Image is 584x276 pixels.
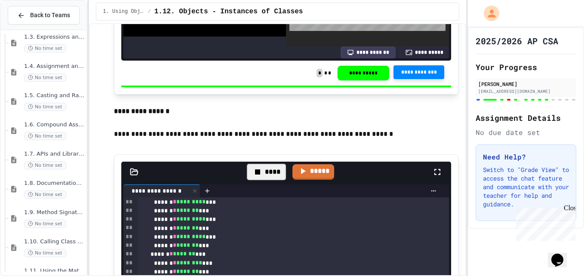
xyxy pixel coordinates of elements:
[24,249,66,257] span: No time set
[24,92,85,99] span: 1.5. Casting and Ranges of Values
[483,152,569,162] h3: Need Help?
[24,220,66,228] span: No time set
[24,63,85,70] span: 1.4. Assignment and Input
[476,112,576,124] h2: Assignment Details
[24,74,66,82] span: No time set
[24,238,85,245] span: 1.10. Calling Class Methods
[24,132,66,140] span: No time set
[513,204,575,241] iframe: chat widget
[478,88,574,95] div: [EMAIL_ADDRESS][DOMAIN_NAME]
[24,209,85,216] span: 1.9. Method Signatures
[30,11,70,20] span: Back to Teams
[24,150,85,158] span: 1.7. APIs and Libraries
[483,166,569,209] p: Switch to "Grade View" to access the chat feature and communicate with your teacher for help and ...
[24,44,66,52] span: No time set
[476,35,558,47] h1: 2025/2026 AP CSA
[148,8,151,15] span: /
[24,267,85,275] span: 1.11. Using the Math Class
[3,3,59,55] div: Chat with us now!Close
[24,180,85,187] span: 1.8. Documentation with Comments and Preconditions
[24,34,85,41] span: 1.3. Expressions and Output [New]
[548,242,575,267] iframe: chat widget
[475,3,501,23] div: My Account
[24,103,66,111] span: No time set
[103,8,144,15] span: 1. Using Objects and Methods
[478,80,574,88] div: [PERSON_NAME]
[24,190,66,199] span: No time set
[24,121,85,129] span: 1.6. Compound Assignment Operators
[8,6,80,25] button: Back to Teams
[476,127,576,138] div: No due date set
[154,6,303,17] span: 1.12. Objects - Instances of Classes
[476,61,576,73] h2: Your Progress
[24,161,66,169] span: No time set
